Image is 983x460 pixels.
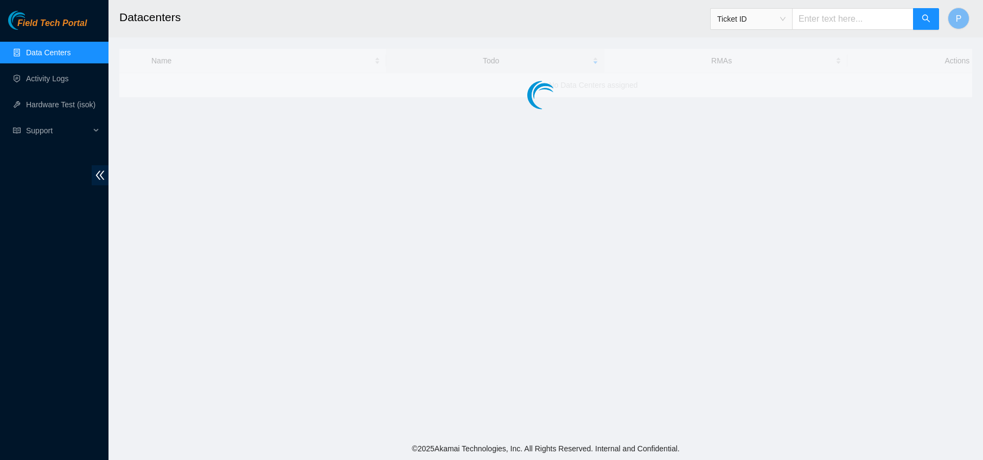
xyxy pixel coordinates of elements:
span: P [956,12,962,25]
span: Field Tech Portal [17,18,87,29]
button: P [948,8,969,29]
footer: © 2025 Akamai Technologies, Inc. All Rights Reserved. Internal and Confidential. [108,437,983,460]
a: Data Centers [26,48,71,57]
button: search [913,8,939,30]
img: Akamai Technologies [8,11,55,30]
a: Hardware Test (isok) [26,100,95,109]
span: Ticket ID [717,11,786,27]
span: read [13,127,21,134]
a: Akamai TechnologiesField Tech Portal [8,20,87,34]
span: double-left [92,165,108,185]
input: Enter text here... [792,8,914,30]
a: Activity Logs [26,74,69,83]
span: search [922,14,930,24]
span: Support [26,120,90,141]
